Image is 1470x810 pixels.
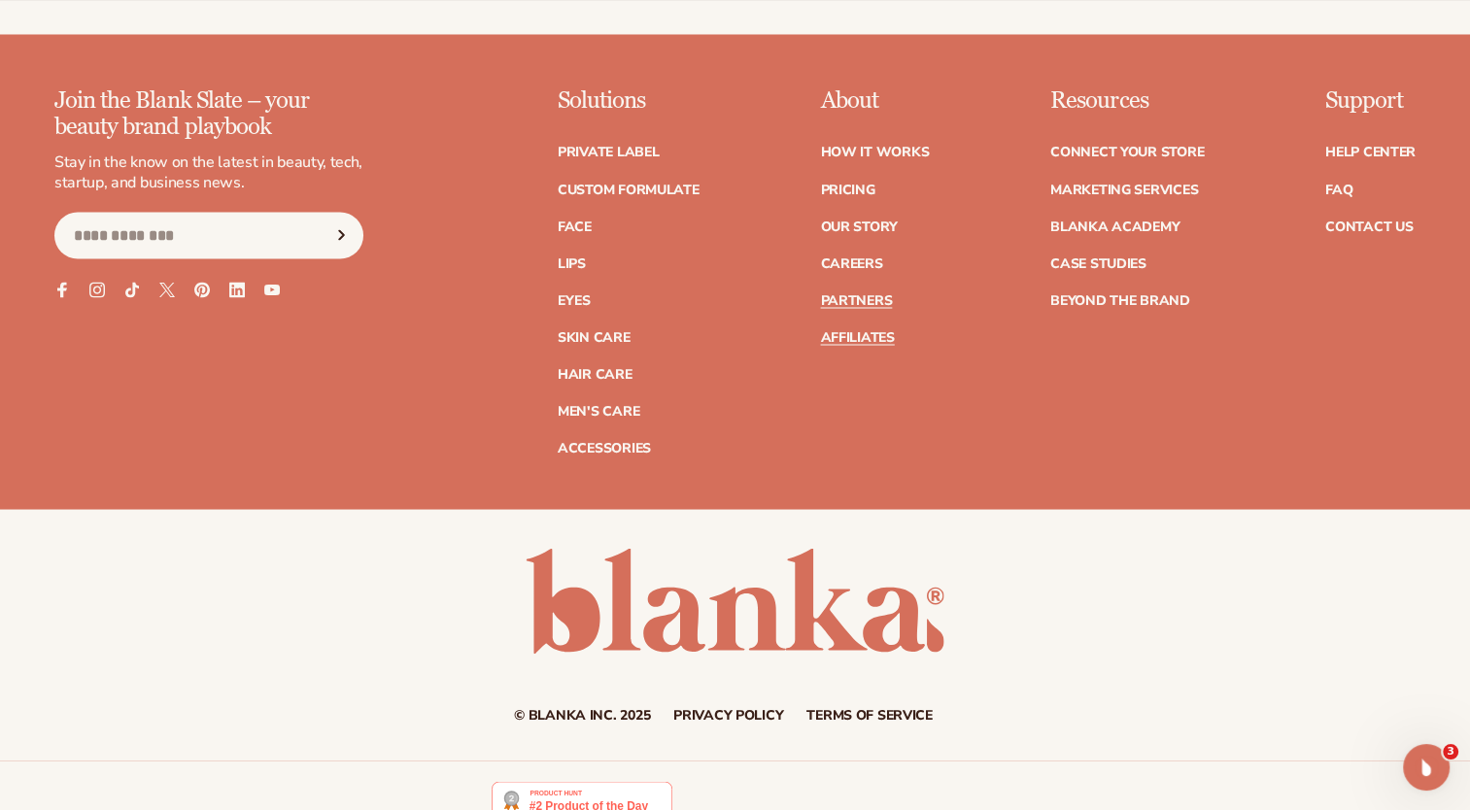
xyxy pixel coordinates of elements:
a: Hair Care [558,367,632,381]
button: Subscribe [320,212,362,258]
a: Face [558,219,592,233]
a: Accessories [558,441,651,455]
a: Partners [820,293,892,307]
iframe: Intercom live chat [1403,744,1450,791]
a: Connect your store [1050,146,1204,159]
a: Our Story [820,219,897,233]
span: I agree to receive other communications from [GEOGRAPHIC_DATA]. [24,748,859,765]
a: Pricing [820,183,874,196]
a: Skin Care [558,330,630,344]
a: Blanka Academy [1050,219,1179,233]
input: I agree to receive other communications from [GEOGRAPHIC_DATA].* [5,751,17,763]
a: Marketing services [1050,183,1198,196]
a: Contact Us [1325,219,1413,233]
small: © Blanka Inc. 2025 [514,705,650,724]
a: Privacy policy [673,708,783,722]
a: Case Studies [1050,256,1146,270]
p: Support [1325,88,1416,114]
p: Resources [1050,88,1204,114]
a: Men's Care [558,404,639,418]
a: Help Center [1325,146,1416,159]
span: 3 [1443,744,1458,759]
a: Lips [558,256,586,270]
a: Private label [558,146,659,159]
a: Custom formulate [558,183,700,196]
p: Join the Blank Slate – your beauty brand playbook [54,88,363,140]
a: Terms of service [806,708,933,722]
p: Solutions [558,88,700,114]
p: Stay in the know on the latest in beauty, tech, startup, and business news. [54,152,363,192]
a: Eyes [558,293,591,307]
a: How It Works [820,146,929,159]
a: Affiliates [820,330,894,344]
a: FAQ [1325,183,1352,196]
a: Careers [820,256,882,270]
a: Beyond the brand [1050,293,1190,307]
p: About [820,88,929,114]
